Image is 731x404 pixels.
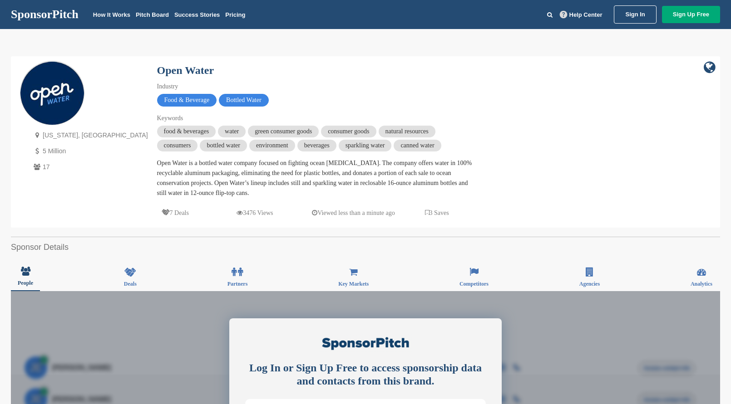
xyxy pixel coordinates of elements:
p: 5 Million [31,146,148,157]
div: Log In or Sign Up Free to access sponsorship data and contacts from this brand. [245,361,486,388]
a: Open Water [157,64,214,76]
div: Open Water is a bottled water company focused on fighting ocean [MEDICAL_DATA]. The company offer... [157,158,475,198]
span: green consumer goods [248,126,319,137]
a: Success Stories [174,11,220,18]
a: How It Works [93,11,130,18]
p: [US_STATE], [GEOGRAPHIC_DATA] [31,130,148,141]
a: Sign In [614,5,656,24]
span: Analytics [691,281,712,287]
span: consumer goods [321,126,376,137]
span: Deals [124,281,137,287]
a: Pricing [225,11,245,18]
span: Competitors [459,281,489,287]
a: Help Center [558,10,604,20]
span: beverages [297,140,336,151]
span: sparkling water [339,140,392,151]
p: 3 Saves [425,207,449,219]
div: Industry [157,82,475,92]
span: bottled water [200,140,247,151]
p: 3476 Views [237,207,273,219]
p: 7 Deals [162,207,189,219]
span: Food & Beverage [157,94,217,107]
p: 17 [31,161,148,173]
a: company link [704,61,716,74]
span: Bottled Water [219,94,269,107]
span: People [18,280,33,286]
span: Key Markets [338,281,369,287]
span: water [218,126,246,137]
h2: Sponsor Details [11,241,720,253]
a: Pitch Board [136,11,169,18]
span: Partners [227,281,248,287]
span: natural resources [379,126,435,137]
p: Viewed less than a minute ago [312,207,395,219]
div: Keywords [157,113,475,123]
span: food & beverages [157,126,216,137]
a: SponsorPitch [11,9,79,20]
span: consumers [157,140,198,151]
img: Sponsorpitch & Open Water [20,62,84,125]
a: Sign Up Free [662,6,720,23]
span: canned water [394,140,441,151]
span: Agencies [579,281,600,287]
span: environment [249,140,295,151]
